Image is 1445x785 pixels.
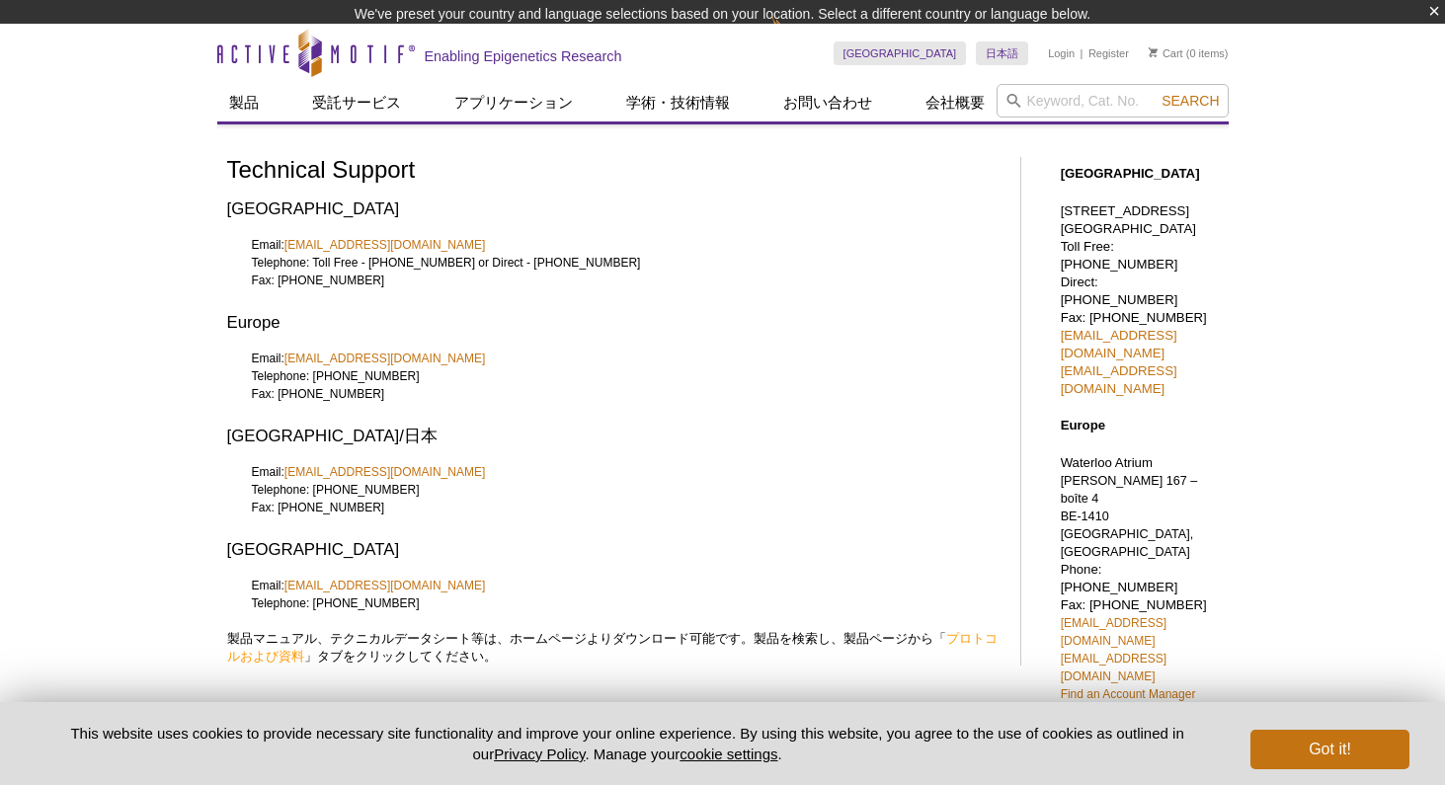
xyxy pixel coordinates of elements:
[1048,46,1075,60] a: Login
[834,41,967,65] a: [GEOGRAPHIC_DATA]
[976,41,1028,65] a: 日本語
[614,84,742,121] a: 学術・技術情報
[1061,328,1177,360] a: [EMAIL_ADDRESS][DOMAIN_NAME]
[1081,41,1084,65] li: |
[227,630,1001,666] p: 製品マニュアル、テクニカルデータシート等は、ホームページよりダウンロード可能です。製品を検索し、製品ページから「 」タブをクリックしてください。
[997,84,1229,118] input: Keyword, Cat. No.
[37,723,1219,764] p: This website uses cookies to provide necessary site functionality and improve your online experie...
[1156,92,1225,110] button: Search
[1061,474,1198,559] span: [PERSON_NAME] 167 – boîte 4 BE-1410 [GEOGRAPHIC_DATA], [GEOGRAPHIC_DATA]
[442,84,585,121] a: アプリケーション
[1149,46,1183,60] a: Cart
[1061,202,1219,398] p: [STREET_ADDRESS] [GEOGRAPHIC_DATA] Toll Free: [PHONE_NUMBER] Direct: [PHONE_NUMBER] Fax: [PHONE_N...
[1162,93,1219,109] span: Search
[1061,454,1219,703] p: Waterloo Atrium Phone: [PHONE_NUMBER] Fax: [PHONE_NUMBER]
[1149,41,1229,65] li: (0 items)
[227,350,1001,421] div: Email: Telephone: [PHONE_NUMBER] Fax: [PHONE_NUMBER]
[284,350,485,367] a: [EMAIL_ADDRESS][DOMAIN_NAME]
[494,746,585,762] a: Privacy Policy
[1088,46,1129,60] a: Register
[1149,47,1158,57] img: Your Cart
[1061,166,1200,181] strong: [GEOGRAPHIC_DATA]
[217,84,271,121] a: 製品
[227,197,1001,221] h3: [GEOGRAPHIC_DATA]
[227,538,1001,562] h3: [GEOGRAPHIC_DATA]
[1061,418,1105,432] strong: Europe
[1250,730,1408,769] button: Got it!
[227,236,1001,307] div: Email: Telephone: Toll Free - [PHONE_NUMBER] or Direct - [PHONE_NUMBER] Fax: [PHONE_NUMBER]
[425,47,622,65] h2: Enabling Epigenetics Research
[227,311,1001,335] h3: Europe
[1061,616,1166,648] a: [EMAIL_ADDRESS][DOMAIN_NAME]
[1061,687,1196,701] a: Find an Account Manager
[300,84,413,121] a: 受託サービス
[227,577,1001,630] div: Email: Telephone: [PHONE_NUMBER]
[914,84,997,121] a: 会社概要
[227,157,1001,186] h1: Technical Support
[1061,652,1166,683] a: [EMAIL_ADDRESS][DOMAIN_NAME]
[771,15,824,61] img: Change Here
[284,463,485,481] a: [EMAIL_ADDRESS][DOMAIN_NAME]
[1061,363,1177,396] a: [EMAIL_ADDRESS][DOMAIN_NAME]
[284,577,485,594] a: [EMAIL_ADDRESS][DOMAIN_NAME]
[227,425,1001,448] h3: [GEOGRAPHIC_DATA]/日本
[771,84,884,121] a: お問い合わせ
[227,463,1001,534] div: Email: Telephone: [PHONE_NUMBER] Fax: [PHONE_NUMBER]
[284,236,485,254] a: [EMAIL_ADDRESS][DOMAIN_NAME]
[680,746,777,762] button: cookie settings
